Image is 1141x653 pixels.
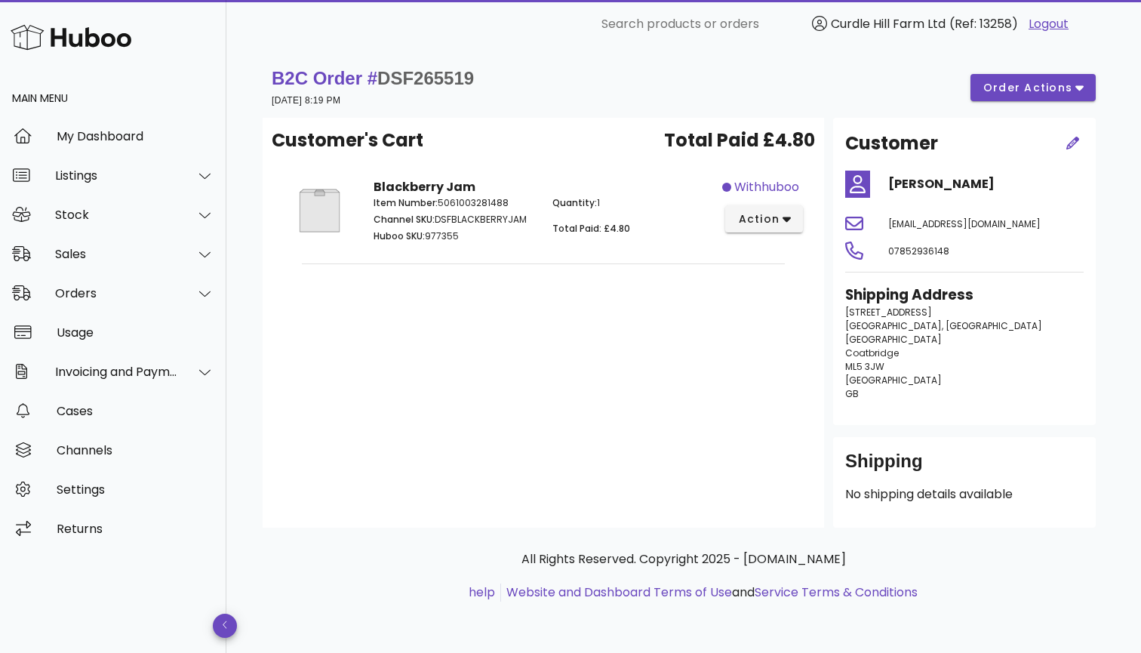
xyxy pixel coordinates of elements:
[374,178,475,196] strong: Blackberry Jam
[755,584,918,601] a: Service Terms & Conditions
[664,127,815,154] span: Total Paid £4.80
[57,443,214,457] div: Channels
[11,21,131,54] img: Huboo Logo
[737,211,780,227] span: action
[469,584,495,601] a: help
[374,196,438,209] span: Item Number:
[374,229,534,243] p: 977355
[374,213,534,226] p: DSFBLACKBERRYJAM
[845,306,932,319] span: [STREET_ADDRESS]
[57,325,214,340] div: Usage
[284,178,355,243] img: Product Image
[725,205,803,233] button: action
[272,127,423,154] span: Customer's Cart
[845,285,1084,306] h3: Shipping Address
[57,482,214,497] div: Settings
[845,333,942,346] span: [GEOGRAPHIC_DATA]
[888,217,1041,230] span: [EMAIL_ADDRESS][DOMAIN_NAME]
[57,129,214,143] div: My Dashboard
[845,130,938,157] h2: Customer
[55,286,178,300] div: Orders
[552,196,713,210] p: 1
[831,15,946,32] span: Curdle Hill Farm Ltd
[272,95,340,106] small: [DATE] 8:19 PM
[983,80,1073,96] span: order actions
[845,347,899,359] span: Coatbridge
[55,247,178,261] div: Sales
[57,404,214,418] div: Cases
[374,229,425,242] span: Huboo SKU:
[845,319,1042,332] span: [GEOGRAPHIC_DATA], [GEOGRAPHIC_DATA]
[501,584,918,602] li: and
[845,360,884,373] span: ML5 3JW
[888,175,1084,193] h4: [PERSON_NAME]
[272,68,474,88] strong: B2C Order #
[552,196,597,209] span: Quantity:
[1029,15,1069,33] a: Logout
[734,178,799,196] span: withhuboo
[949,15,1018,32] span: (Ref: 13258)
[275,550,1093,568] p: All Rights Reserved. Copyright 2025 - [DOMAIN_NAME]
[552,222,630,235] span: Total Paid: £4.80
[377,68,474,88] span: DSF265519
[57,522,214,536] div: Returns
[374,196,534,210] p: 5061003281488
[845,485,1084,504] p: No shipping details available
[55,168,178,183] div: Listings
[55,365,178,379] div: Invoicing and Payments
[506,584,732,601] a: Website and Dashboard Terms of Use
[845,449,1084,485] div: Shipping
[970,74,1096,101] button: order actions
[845,387,859,400] span: GB
[374,213,435,226] span: Channel SKU:
[845,374,942,387] span: [GEOGRAPHIC_DATA]
[55,208,178,222] div: Stock
[888,245,949,257] span: 07852936148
